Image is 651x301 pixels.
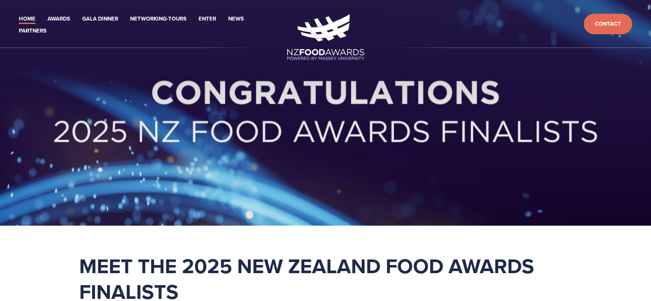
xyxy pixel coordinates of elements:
[82,14,118,24] a: Gala Dinner
[48,14,70,24] a: Awards
[19,14,36,24] a: Home
[228,14,244,24] a: News
[199,14,216,24] a: Enter
[130,14,187,24] a: Networking-Tours
[19,26,47,36] a: Partners
[584,14,632,35] a: Contact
